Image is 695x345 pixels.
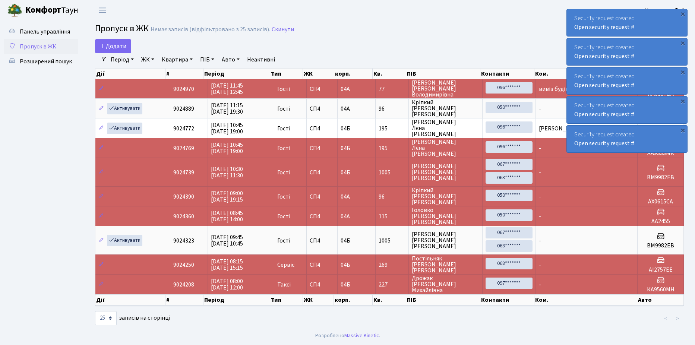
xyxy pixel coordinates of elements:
[341,212,350,221] span: 04А
[277,262,294,268] span: Сервіс
[197,53,217,66] a: ПІБ
[679,68,686,76] div: ×
[270,294,303,306] th: Тип
[277,126,290,132] span: Гості
[379,238,405,244] span: 1005
[310,238,334,244] span: СП4
[303,69,334,79] th: ЖК
[567,38,687,65] div: Security request created
[341,261,350,269] span: 04Б
[203,294,270,306] th: Період
[539,124,583,133] span: [PERSON_NAME]
[211,277,243,292] span: [DATE] 08:00 [DATE] 12:00
[679,126,686,134] div: ×
[539,85,608,93] span: вивіз будівельного сміття
[95,69,165,79] th: Дії
[641,242,680,249] h5: ВМ9982ЕВ
[138,53,157,66] a: ЖК
[412,99,479,117] span: Кріпкий [PERSON_NAME] [PERSON_NAME]
[679,10,686,18] div: ×
[310,86,334,92] span: СП4
[277,145,290,151] span: Гості
[277,86,290,92] span: Гості
[641,174,680,181] h5: ВМ9982ЕВ
[344,332,379,339] a: Massive Kinetic
[95,311,170,325] label: записів на сторінці
[539,144,541,152] span: -
[379,145,405,151] span: 195
[165,69,203,79] th: #
[406,69,481,79] th: ПІБ
[93,4,112,16] button: Переключити навігацію
[567,67,687,94] div: Security request created
[100,42,126,50] span: Додати
[539,237,541,245] span: -
[20,28,70,36] span: Панель управління
[277,194,290,200] span: Гості
[379,106,405,112] span: 96
[412,187,479,205] span: Кріпкий [PERSON_NAME] [PERSON_NAME]
[379,170,405,175] span: 1005
[108,53,137,66] a: Період
[310,145,334,151] span: СП4
[379,86,405,92] span: 77
[645,6,686,15] a: Консьєрж б. 4.
[159,53,196,66] a: Квартира
[539,212,541,221] span: -
[95,22,149,35] span: Пропуск в ЖК
[270,69,303,79] th: Тип
[334,294,373,306] th: корп.
[95,311,117,325] select: записів на сторінці
[641,286,680,293] h5: КА9560МН
[211,209,243,224] span: [DATE] 08:45 [DATE] 14:00
[412,163,479,181] span: [PERSON_NAME] [PERSON_NAME] [PERSON_NAME]
[641,198,680,205] h5: АХ0615СА
[277,282,291,288] span: Таксі
[341,144,350,152] span: 04Б
[310,282,334,288] span: СП4
[4,39,78,54] a: Пропуск в ЖК
[211,233,243,248] span: [DATE] 09:45 [DATE] 10:45
[379,213,405,219] span: 115
[173,261,194,269] span: 9024250
[539,193,541,201] span: -
[25,4,78,17] span: Таун
[341,168,350,177] span: 04Б
[211,165,243,180] span: [DATE] 10:30 [DATE] 11:30
[480,294,534,306] th: Контакти
[7,3,22,18] img: logo.png
[341,105,350,113] span: 04А
[310,213,334,219] span: СП4
[244,53,278,66] a: Неактивні
[679,97,686,105] div: ×
[341,124,350,133] span: 04Б
[173,281,194,289] span: 9024208
[4,24,78,39] a: Панель управління
[379,262,405,268] span: 269
[310,126,334,132] span: СП4
[412,119,479,137] span: [PERSON_NAME] Лєна [PERSON_NAME]
[211,141,243,155] span: [DATE] 10:45 [DATE] 19:00
[95,294,165,306] th: Дії
[373,294,406,306] th: Кв.
[211,121,243,136] span: [DATE] 10:45 [DATE] 19:00
[107,235,142,246] a: Активувати
[379,126,405,132] span: 195
[310,170,334,175] span: СП4
[310,262,334,268] span: СП4
[341,193,350,201] span: 04А
[406,294,481,306] th: ПІБ
[539,261,541,269] span: -
[534,294,637,306] th: Ком.
[379,282,405,288] span: 227
[95,39,131,53] a: Додати
[567,96,687,123] div: Security request created
[25,4,61,16] b: Комфорт
[211,82,243,96] span: [DATE] 11:45 [DATE] 12:45
[173,124,194,133] span: 9024772
[211,101,243,116] span: [DATE] 11:15 [DATE] 19:30
[272,26,294,33] a: Скинути
[412,80,479,98] span: [PERSON_NAME] [PERSON_NAME] Володимирівна
[574,139,634,148] a: Open security request #
[173,212,194,221] span: 9024360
